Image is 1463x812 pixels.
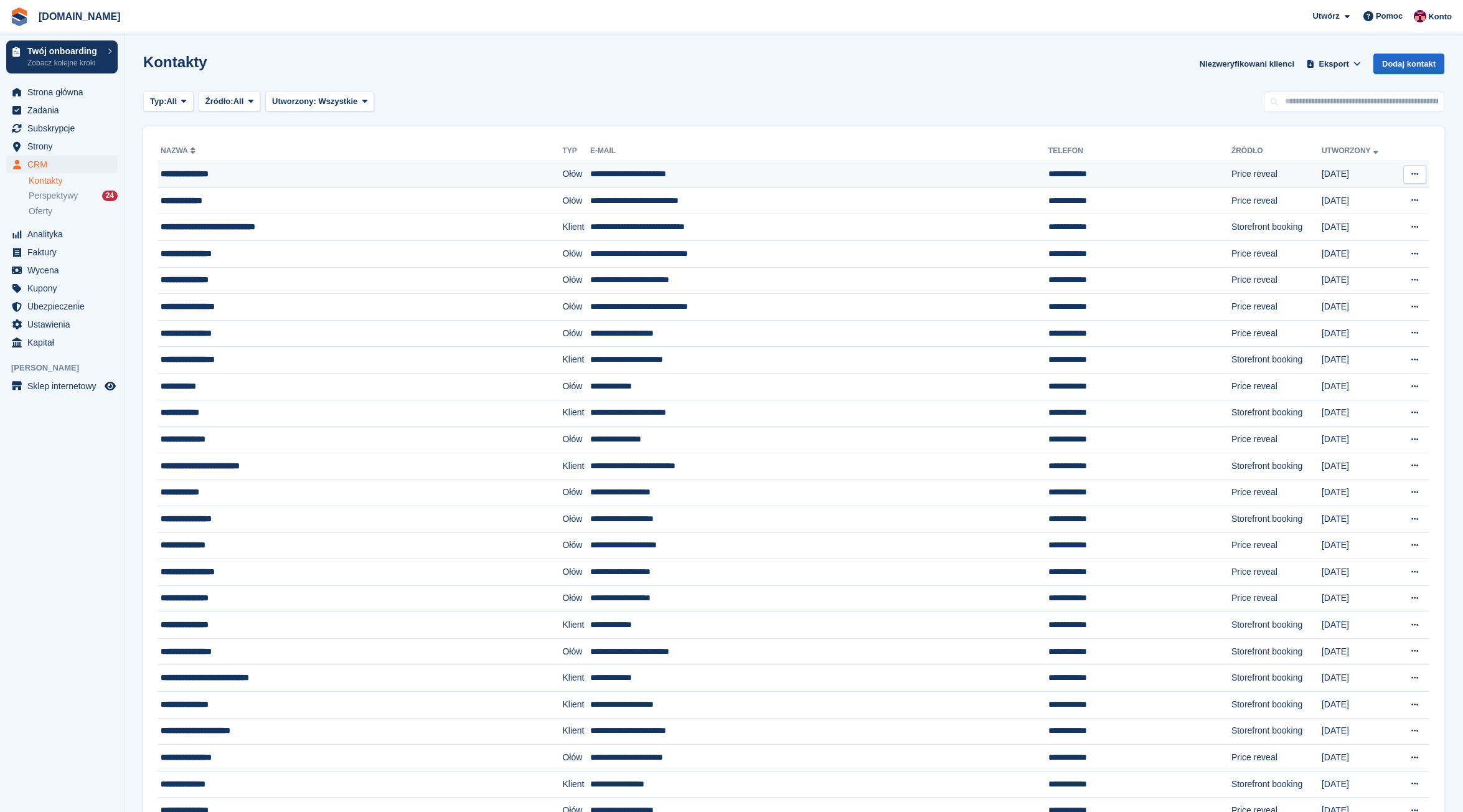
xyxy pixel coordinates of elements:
td: [DATE] [1322,585,1396,612]
td: [DATE] [1322,692,1396,719]
td: Storefront booking [1231,214,1322,241]
td: Price reveal [1231,187,1322,214]
span: Faktury [27,243,102,261]
a: menu [6,334,118,351]
span: Pomoc [1376,10,1403,22]
button: Typ: All [143,92,194,112]
td: Price reveal [1231,320,1322,347]
th: Telefon [1048,141,1231,161]
td: [DATE] [1322,745,1396,772]
td: [DATE] [1322,294,1396,321]
td: Klient [562,453,590,479]
span: Ubezpieczenie [27,298,102,315]
td: Ołów [562,161,590,188]
td: Storefront booking [1231,347,1322,374]
span: Wycena [27,262,102,279]
td: Klient [562,665,590,692]
a: Kontakty [29,175,118,187]
a: Niezweryfikowani klienci [1195,54,1299,74]
td: [DATE] [1322,267,1396,294]
a: [DOMAIN_NAME] [34,6,126,27]
td: [DATE] [1322,638,1396,665]
a: Twój onboarding Zobacz kolejne kroki [6,40,118,73]
a: menu [6,280,118,297]
td: [DATE] [1322,665,1396,692]
span: Sklep internetowy [27,377,102,395]
td: Klient [562,400,590,427]
a: menu [6,316,118,333]
span: Strony [27,138,102,155]
span: All [233,95,244,108]
a: menu [6,138,118,155]
span: All [166,95,177,108]
td: [DATE] [1322,506,1396,532]
td: [DATE] [1322,532,1396,559]
td: Ołów [562,240,590,267]
a: Oferty [29,205,118,218]
td: Price reveal [1231,373,1322,400]
a: Perspektywy 24 [29,189,118,202]
a: menu [6,83,118,101]
th: E-mail [590,141,1048,161]
td: Storefront booking [1231,453,1322,479]
td: [DATE] [1322,347,1396,374]
span: Ustawienia [27,316,102,333]
span: Typ: [150,95,166,108]
span: Konto [1428,11,1452,23]
span: Wszystkie [318,97,357,106]
td: [DATE] [1322,718,1396,745]
a: Dodaj kontakt [1373,54,1444,74]
td: Ołów [562,585,590,612]
td: [DATE] [1322,320,1396,347]
span: Strona główna [27,83,102,101]
td: [DATE] [1322,427,1396,453]
td: Storefront booking [1231,638,1322,665]
td: [DATE] [1322,400,1396,427]
a: Podgląd sklepu [103,379,118,394]
td: Ołów [562,532,590,559]
td: Storefront booking [1231,612,1322,639]
td: Price reveal [1231,427,1322,453]
h1: Kontakty [143,54,207,70]
a: menu [6,225,118,243]
span: Analityka [27,225,102,243]
td: Klient [562,612,590,639]
a: menu [6,243,118,261]
a: menu [6,101,118,119]
td: Price reveal [1231,240,1322,267]
button: Utworzony: Wszystkie [265,92,374,112]
div: 24 [102,191,118,201]
span: [PERSON_NAME] [11,362,124,374]
td: Ołów [562,479,590,506]
a: menu [6,377,118,395]
a: menu [6,298,118,315]
td: Ołów [562,559,590,586]
span: CRM [27,156,102,173]
img: Mateusz Kacwin [1414,10,1426,22]
a: Utworzony [1322,146,1381,155]
td: [DATE] [1322,771,1396,798]
td: Storefront booking [1231,692,1322,719]
span: Utworzony: [272,97,316,106]
p: Twój onboarding [27,47,101,55]
a: Nazwa [161,146,198,155]
p: Zobacz kolejne kroki [27,57,101,68]
td: [DATE] [1322,559,1396,586]
span: Kapitał [27,334,102,351]
td: Price reveal [1231,585,1322,612]
td: [DATE] [1322,612,1396,639]
td: [DATE] [1322,214,1396,241]
td: [DATE] [1322,479,1396,506]
td: Ołów [562,638,590,665]
td: Price reveal [1231,745,1322,772]
th: Typ [562,141,590,161]
td: Storefront booking [1231,400,1322,427]
td: [DATE] [1322,161,1396,188]
button: Źródło: All [199,92,260,112]
td: Price reveal [1231,479,1322,506]
td: Ołów [562,294,590,321]
button: Eksport [1304,54,1363,74]
td: [DATE] [1322,187,1396,214]
td: Klient [562,771,590,798]
span: Zadania [27,101,102,119]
